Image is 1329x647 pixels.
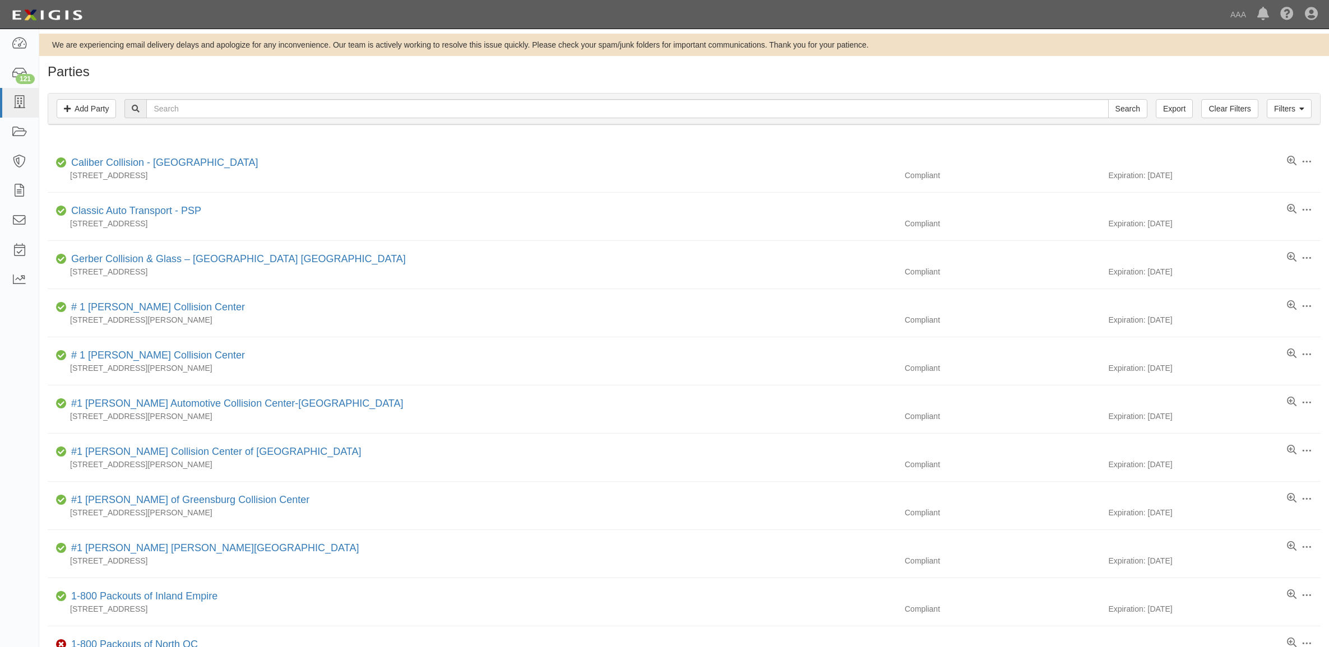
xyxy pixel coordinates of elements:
[67,204,201,218] div: Classic Auto Transport - PSP
[1108,99,1147,118] input: Search
[48,555,896,566] div: [STREET_ADDRESS]
[1287,348,1296,360] a: View results summary
[48,459,896,470] div: [STREET_ADDRESS][PERSON_NAME]
[1287,204,1296,215] a: View results summary
[1287,589,1296,601] a: View results summary
[1287,493,1296,504] a: View results summary
[71,157,258,168] a: Caliber Collision - [GEOGRAPHIC_DATA]
[67,300,245,315] div: # 1 Cochran Collision Center
[896,266,1109,277] div: Compliant
[71,590,217,602] a: 1-800 Packouts of Inland Empire
[896,314,1109,325] div: Compliant
[71,446,362,457] a: #1 [PERSON_NAME] Collision Center of [GEOGRAPHIC_DATA]
[67,589,217,604] div: 1-800 Packouts of Inland Empire
[146,99,1108,118] input: Search
[48,507,896,518] div: [STREET_ADDRESS][PERSON_NAME]
[896,555,1109,566] div: Compliant
[1109,459,1321,470] div: Expiration: [DATE]
[67,445,362,459] div: #1 Cochran Collision Center of Greensburg
[56,159,67,167] i: Compliant
[67,541,359,556] div: #1 Cochran Robinson Township
[1287,156,1296,167] a: View results summary
[896,459,1109,470] div: Compliant
[71,494,309,505] a: #1 [PERSON_NAME] of Greensburg Collision Center
[48,266,896,277] div: [STREET_ADDRESS]
[67,493,309,508] div: #1 Cochran of Greensburg Collision Center
[1109,266,1321,277] div: Expiration: [DATE]
[1109,218,1321,229] div: Expiration: [DATE]
[16,74,35,84] div: 121
[71,398,404,409] a: #1 [PERSON_NAME] Automotive Collision Center-[GEOGRAPHIC_DATA]
[896,218,1109,229] div: Compliant
[1109,555,1321,566] div: Expiration: [DATE]
[1267,99,1312,118] a: Filters
[1109,314,1321,325] div: Expiration: [DATE]
[71,205,201,216] a: Classic Auto Transport - PSP
[67,252,406,267] div: Gerber Collision & Glass – Houston Brighton
[71,350,245,361] a: # 1 [PERSON_NAME] Collision Center
[56,544,67,552] i: Compliant
[1109,411,1321,422] div: Expiration: [DATE]
[48,170,896,181] div: [STREET_ADDRESS]
[896,170,1109,181] div: Compliant
[48,411,896,422] div: [STREET_ADDRESS][PERSON_NAME]
[56,593,67,601] i: Compliant
[48,362,896,374] div: [STREET_ADDRESS][PERSON_NAME]
[1109,507,1321,518] div: Expiration: [DATE]
[1109,603,1321,615] div: Expiration: [DATE]
[1280,8,1294,21] i: Help Center - Complianz
[67,397,404,411] div: #1 Cochran Automotive Collision Center-Monroeville
[56,255,67,263] i: Compliant
[56,400,67,408] i: Compliant
[1109,170,1321,181] div: Expiration: [DATE]
[1287,445,1296,456] a: View results summary
[56,304,67,311] i: Compliant
[1287,541,1296,552] a: View results summary
[896,411,1109,422] div: Compliant
[48,218,896,229] div: [STREET_ADDRESS]
[48,314,896,325] div: [STREET_ADDRESS][PERSON_NAME]
[896,362,1109,374] div: Compliant
[1287,252,1296,263] a: View results summary
[56,496,67,504] i: Compliant
[67,156,258,170] div: Caliber Collision - Gainesville
[71,542,359,553] a: #1 [PERSON_NAME] [PERSON_NAME][GEOGRAPHIC_DATA]
[48,603,896,615] div: [STREET_ADDRESS]
[48,64,1321,79] h1: Parties
[67,348,245,363] div: # 1 Cochran Collision Center
[56,448,67,456] i: Compliant
[1287,300,1296,311] a: View results summary
[57,99,116,118] a: Add Party
[1201,99,1258,118] a: Clear Filters
[8,5,86,25] img: logo-5460c22ac91f19d4615b14bd174203de0afe785f0fc80cf4dbbc73dc1793850b.png
[1156,99,1193,118] a: Export
[39,39,1329,50] div: We are experiencing email delivery delays and apologize for any inconvenience. Our team is active...
[1225,3,1252,26] a: AAA
[1287,397,1296,408] a: View results summary
[71,253,406,264] a: Gerber Collision & Glass – [GEOGRAPHIC_DATA] [GEOGRAPHIC_DATA]
[896,507,1109,518] div: Compliant
[56,207,67,215] i: Compliant
[1109,362,1321,374] div: Expiration: [DATE]
[896,603,1109,615] div: Compliant
[56,352,67,360] i: Compliant
[71,301,245,313] a: # 1 [PERSON_NAME] Collision Center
